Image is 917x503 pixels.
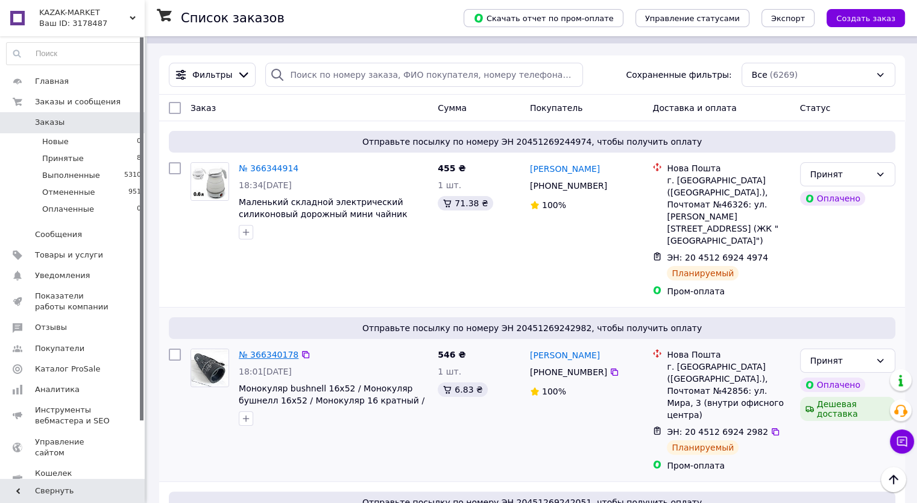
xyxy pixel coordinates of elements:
[667,285,790,297] div: Пром-оплата
[800,378,865,392] div: Оплачено
[752,69,767,81] span: Все
[35,291,112,312] span: Показатели работы компании
[438,103,467,113] span: Сумма
[530,103,583,113] span: Покупатель
[542,387,566,396] span: 100%
[35,405,112,426] span: Инструменты вебмастера и SEO
[39,18,145,29] div: Ваш ID: 3178487
[35,117,65,128] span: Заказы
[35,384,80,395] span: Аналитика
[810,354,871,367] div: Принят
[42,136,69,147] span: Новые
[239,367,292,376] span: 18:01[DATE]
[652,103,736,113] span: Доставка и оплата
[836,14,895,23] span: Создать заказ
[35,250,103,261] span: Товары и услуги
[438,180,461,190] span: 1 шт.
[438,196,493,210] div: 71.38 ₴
[667,174,790,247] div: г. [GEOGRAPHIC_DATA] ([GEOGRAPHIC_DATA].), Почтомат №46326: ул. [PERSON_NAME][STREET_ADDRESS] (ЖК...
[667,427,768,437] span: ЭН: 20 4512 6924 2982
[438,350,465,359] span: 546 ₴
[35,229,82,240] span: Сообщения
[192,69,232,81] span: Фильтры
[181,11,285,25] h1: Список заказов
[239,197,425,231] a: Маленький складной электрический силиконовый дорожный мини чайник Travel Folding 0.6л для путешес...
[239,350,298,359] a: № 366340178
[124,170,141,181] span: 5310
[438,382,487,397] div: 6.83 ₴
[667,266,739,280] div: Планируемый
[645,14,740,23] span: Управление статусами
[191,349,228,387] img: Фото товару
[771,14,805,23] span: Экспорт
[827,9,905,27] button: Создать заказ
[35,96,121,107] span: Заказы и сообщения
[35,343,84,354] span: Покупатели
[528,364,610,381] div: [PHONE_NUMBER]
[635,9,749,27] button: Управление статусами
[667,349,790,361] div: Нова Пошта
[35,364,100,375] span: Каталог ProSale
[42,204,94,215] span: Оплаченные
[667,440,739,455] div: Планируемый
[528,177,610,194] div: [PHONE_NUMBER]
[761,9,815,27] button: Экспорт
[35,270,90,281] span: Уведомления
[239,180,292,190] span: 18:34[DATE]
[770,70,798,80] span: (6269)
[42,170,100,181] span: Выполненные
[191,349,229,387] a: Фото товару
[137,204,141,215] span: 0
[473,13,614,24] span: Скачать отчет по пром-оплате
[35,76,69,87] span: Главная
[800,103,831,113] span: Статус
[191,103,216,113] span: Заказ
[174,322,890,334] span: Отправьте посылку по номеру ЭН 20451269242982, чтобы получить оплату
[137,153,141,164] span: 8
[35,468,112,490] span: Кошелек компании
[191,162,229,201] a: Фото товару
[35,437,112,458] span: Управление сайтом
[626,69,731,81] span: Сохраненные фильтры:
[438,163,465,173] span: 455 ₴
[667,460,790,472] div: Пром-оплата
[42,153,84,164] span: Принятые
[42,187,95,198] span: Отмененные
[667,361,790,421] div: г. [GEOGRAPHIC_DATA] ([GEOGRAPHIC_DATA].), Почтомат №42856: ул. Мира, 3 (внутри офисного центра)
[174,136,890,148] span: Отправьте посылку по номеру ЭН 20451269244974, чтобы получить оплату
[542,200,566,210] span: 100%
[810,168,871,181] div: Принят
[191,163,228,200] img: Фото товару
[800,397,895,421] div: Дешевая доставка
[667,253,768,262] span: ЭН: 20 4512 6924 4974
[881,467,906,492] button: Наверх
[890,429,914,454] button: Чат с покупателем
[137,136,141,147] span: 0
[7,43,142,65] input: Поиск
[800,191,865,206] div: Оплачено
[667,162,790,174] div: Нова Пошта
[815,13,905,22] a: Создать заказ
[128,187,141,198] span: 951
[239,163,298,173] a: № 366344914
[530,163,600,175] a: [PERSON_NAME]
[39,7,130,18] span: KAZAK-MARKET
[265,63,583,87] input: Поиск по номеру заказа, ФИО покупателя, номеру телефона, Email, номеру накладной
[530,349,600,361] a: [PERSON_NAME]
[239,384,424,417] a: Монокуляр bushnell 16x52 / Монокуляр бушнелл 16х52 / Монокуляр 16 кратный / Бинокль 16x52 / Биноколь
[35,322,67,333] span: Отзывы
[464,9,623,27] button: Скачать отчет по пром-оплате
[438,367,461,376] span: 1 шт.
